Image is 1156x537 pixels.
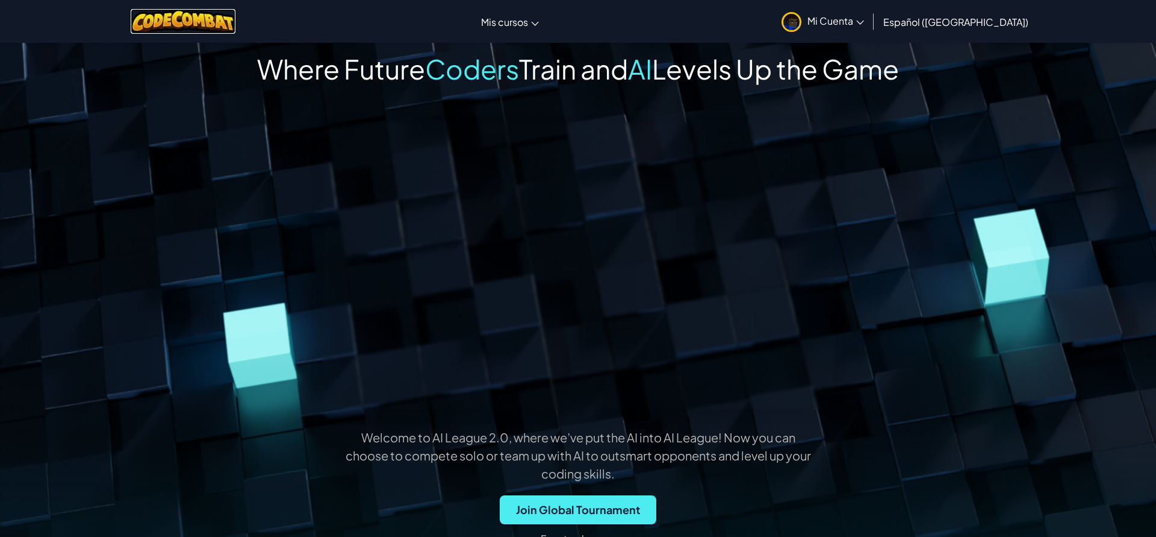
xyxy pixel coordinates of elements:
img: avatar [782,12,801,32]
span: Levels Up the Game [652,52,899,86]
p: choose to compete solo or team up with AI to outsmart opponents and level up your [146,447,1010,464]
span: Español ([GEOGRAPHIC_DATA]) [883,16,1028,28]
img: CodeCombat logo [131,9,236,34]
span: Coders [425,52,519,86]
button: Join Global Tournament [500,495,656,524]
p: Welcome to AI League 2.0, where we’ve put the AI into AI League! Now you can [146,429,1010,446]
a: Mi Cuenta [775,2,870,40]
span: AI [628,52,652,86]
span: Where Future [257,52,425,86]
p: coding skills. [146,465,1010,482]
a: Mis cursos [475,5,545,38]
span: Mis cursos [481,16,528,28]
span: Mi Cuenta [807,14,864,27]
a: Español ([GEOGRAPHIC_DATA]) [877,5,1034,38]
span: Train and [519,52,628,86]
